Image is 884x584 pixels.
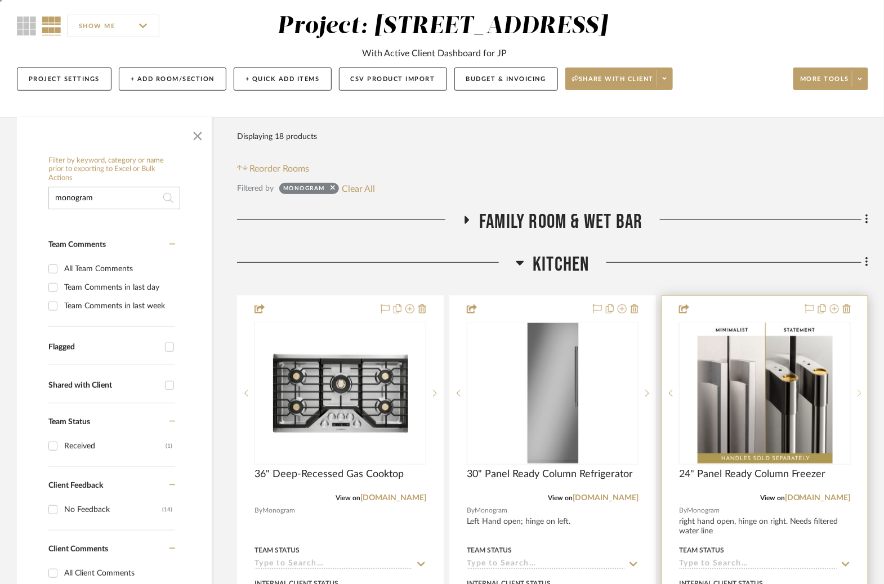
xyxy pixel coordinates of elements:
[278,15,608,38] div: Project: [STREET_ADDRESS]
[255,505,262,516] span: By
[255,545,300,555] div: Team Status
[698,323,833,464] img: 24" Panel Ready Column Freezer
[64,564,172,582] div: All Client Comments
[64,437,166,455] div: Received
[237,182,274,195] div: Filtered by
[572,75,654,92] span: Share with client
[48,545,108,553] span: Client Comments
[687,505,720,516] span: Monogram
[573,494,639,502] a: [DOMAIN_NAME]
[467,559,625,570] input: Type to Search…
[64,501,162,519] div: No Feedback
[363,47,507,60] div: With Active Client Dashboard for JP
[64,278,172,297] div: Team Comments in last day
[255,322,426,464] div: 0
[273,323,408,464] img: 36" Deep-Recessed Gas Cooktop
[48,381,159,390] div: Shared with Client
[467,322,638,464] div: 0
[237,125,317,148] div: Displaying 18 products
[64,297,172,315] div: Team Comments in last week
[680,322,850,464] div: 2
[533,253,589,277] span: Kitchen
[479,210,642,234] span: Family Room & Wet Bar
[454,68,558,91] button: Budget & Invoicing
[119,68,226,91] button: + Add Room/Section
[679,545,724,555] div: Team Status
[785,494,851,502] a: [DOMAIN_NAME]
[679,505,687,516] span: By
[48,482,103,489] span: Client Feedback
[48,156,180,183] h6: Filter by keyword, category or name prior to exporting to Excel or Bulk Actions
[548,495,573,501] span: View on
[255,468,404,480] span: 36" Deep-Recessed Gas Cooktop
[234,68,332,91] button: + Quick Add Items
[760,495,785,501] span: View on
[679,468,826,480] span: 24" Panel Ready Column Freezer
[48,418,90,426] span: Team Status
[467,468,633,480] span: 30" Panel Ready Column Refrigerator
[162,501,172,519] div: (14)
[679,559,837,570] input: Type to Search…
[467,505,475,516] span: By
[793,68,868,90] button: More tools
[48,187,180,209] input: Search within 18 results
[262,505,295,516] span: Monogram
[342,181,375,196] button: Clear All
[360,494,426,502] a: [DOMAIN_NAME]
[48,241,106,249] span: Team Comments
[255,559,413,570] input: Type to Search…
[250,162,310,176] span: Reorder Rooms
[186,123,209,145] button: Close
[339,68,447,91] button: CSV Product Import
[800,75,849,92] span: More tools
[237,162,310,176] button: Reorder Rooms
[565,68,673,90] button: Share with client
[475,505,507,516] span: Monogram
[336,495,360,501] span: View on
[166,437,172,455] div: (1)
[48,343,159,352] div: Flagged
[283,185,325,196] div: monogram
[485,323,620,464] img: 30" Panel Ready Column Refrigerator
[467,545,512,555] div: Team Status
[64,260,172,278] div: All Team Comments
[17,68,111,91] button: Project Settings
